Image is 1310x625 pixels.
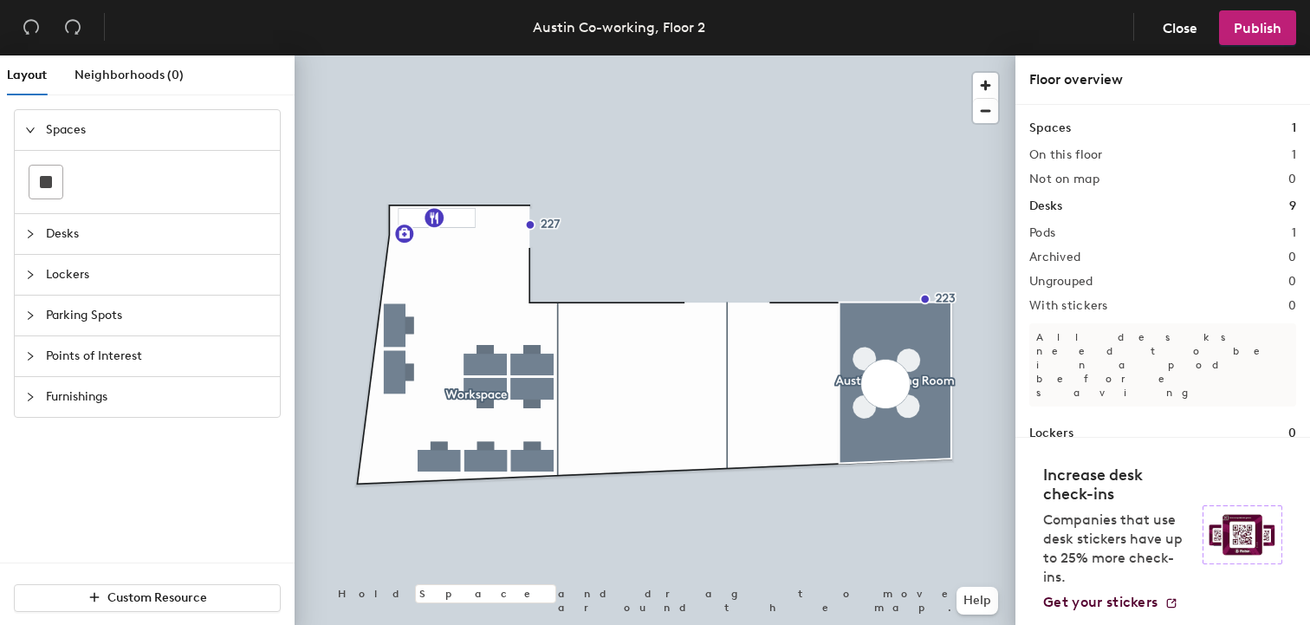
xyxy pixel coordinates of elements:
span: expanded [25,125,36,135]
h1: 1 [1292,119,1296,138]
h4: Increase desk check-ins [1043,465,1192,504]
h2: 1 [1292,226,1296,240]
span: Desks [46,214,269,254]
h1: Desks [1029,197,1062,216]
span: Get your stickers [1043,594,1158,610]
h2: Archived [1029,251,1080,264]
h1: 9 [1289,197,1296,216]
p: Companies that use desk stickers have up to 25% more check-ins. [1043,511,1192,587]
span: Layout [7,68,47,82]
span: Furnishings [46,377,269,417]
h2: Not on map [1029,173,1099,186]
img: Sticker logo [1203,505,1282,564]
h2: On this floor [1029,148,1103,162]
h2: Pods [1029,226,1055,240]
span: Lockers [46,255,269,295]
span: Points of Interest [46,336,269,376]
span: Publish [1234,20,1281,36]
button: Help [957,587,998,615]
span: collapsed [25,270,36,280]
h2: 0 [1288,275,1296,289]
h2: 0 [1288,299,1296,313]
button: Custom Resource [14,584,281,612]
span: collapsed [25,351,36,361]
span: collapsed [25,392,36,402]
h1: 0 [1288,424,1296,443]
h2: 1 [1292,148,1296,162]
h2: Ungrouped [1029,275,1093,289]
button: Publish [1219,10,1296,45]
div: Austin Co-working, Floor 2 [533,16,705,38]
h2: 0 [1288,173,1296,186]
h2: 0 [1288,251,1296,264]
button: Redo (⌘ + ⇧ + Z) [55,10,90,45]
span: Spaces [46,110,269,150]
a: Get your stickers [1043,594,1178,611]
span: Close [1163,20,1197,36]
h1: Lockers [1029,424,1073,443]
span: Neighborhoods (0) [75,68,184,82]
span: Custom Resource [107,590,207,605]
h2: With stickers [1029,299,1108,313]
span: collapsed [25,310,36,321]
p: All desks need to be in a pod before saving [1029,323,1296,407]
span: Parking Spots [46,296,269,335]
h1: Spaces [1029,119,1071,138]
button: Undo (⌘ + Z) [14,10,49,45]
div: Floor overview [1029,69,1296,90]
button: Close [1148,10,1212,45]
span: collapsed [25,229,36,239]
